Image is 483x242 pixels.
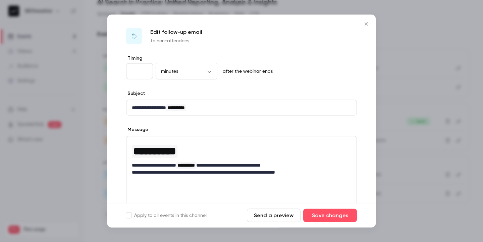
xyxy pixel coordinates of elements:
p: Edit follow-up email [150,28,202,36]
label: Apply to all events in this channel [126,212,207,219]
div: editor [126,100,357,115]
div: editor [126,136,357,180]
label: Message [126,126,148,133]
button: Send a preview [247,209,301,222]
p: To non-attendees [150,38,202,44]
div: minutes [156,68,217,74]
label: Timing [126,55,357,62]
button: Close [360,17,373,31]
p: after the webinar ends [220,68,273,75]
button: Save changes [303,209,357,222]
label: Subject [126,90,145,97]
